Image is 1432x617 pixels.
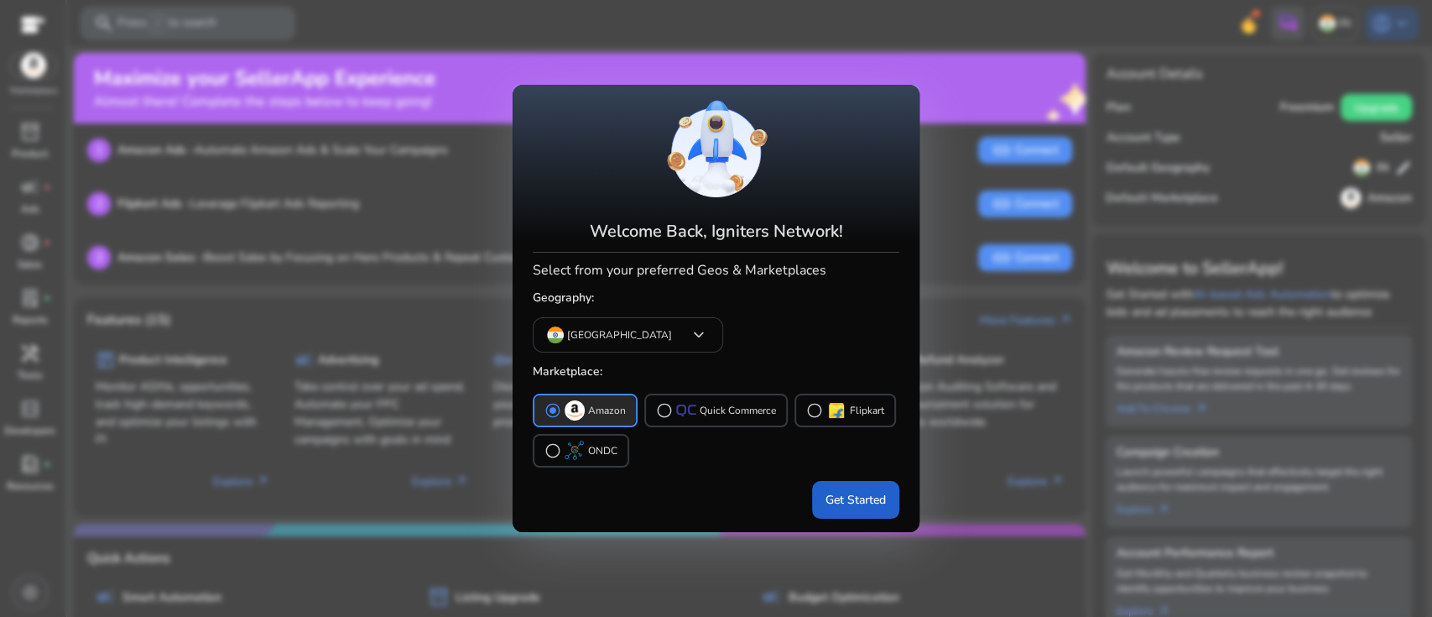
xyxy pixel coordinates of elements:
[565,441,585,461] img: ondc-sm.webp
[588,442,617,460] p: ONDC
[826,400,846,421] img: flipkart.svg
[547,327,564,343] img: in.svg
[544,402,561,419] span: radio_button_checked
[825,491,886,509] span: Get Started
[676,405,696,416] img: QC-logo.svg
[544,442,561,459] span: radio_button_unchecked
[533,285,899,312] h5: Geography:
[689,325,709,345] span: keyboard_arrow_down
[656,402,673,419] span: radio_button_unchecked
[850,402,884,420] p: Flipkart
[700,402,776,420] p: Quick Commerce
[565,400,585,421] img: amazon.svg
[567,327,672,342] p: [GEOGRAPHIC_DATA]
[806,402,823,419] span: radio_button_unchecked
[533,358,899,386] h5: Marketplace:
[588,402,626,420] p: Amazon
[812,481,899,519] button: Get Started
